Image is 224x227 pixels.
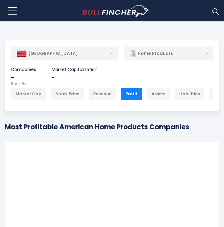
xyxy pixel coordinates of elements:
[147,88,170,100] div: Assets
[52,67,98,72] p: Market Capitalization
[11,81,213,87] p: Rank By
[52,74,98,81] div: -
[11,47,118,60] div: [GEOGRAPHIC_DATA]
[5,122,219,132] h1: Most Profitable American Home Products Companies
[121,88,142,100] div: Profit
[89,88,116,100] div: Revenue
[124,47,213,61] div: Home Products
[82,5,149,17] img: bullfincher logo
[11,67,36,72] p: Companies
[51,88,84,100] div: Stock Price
[11,88,46,100] div: Market Cap
[82,5,149,17] a: Go to homepage
[11,74,36,81] div: -
[175,88,204,100] div: Liabilities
